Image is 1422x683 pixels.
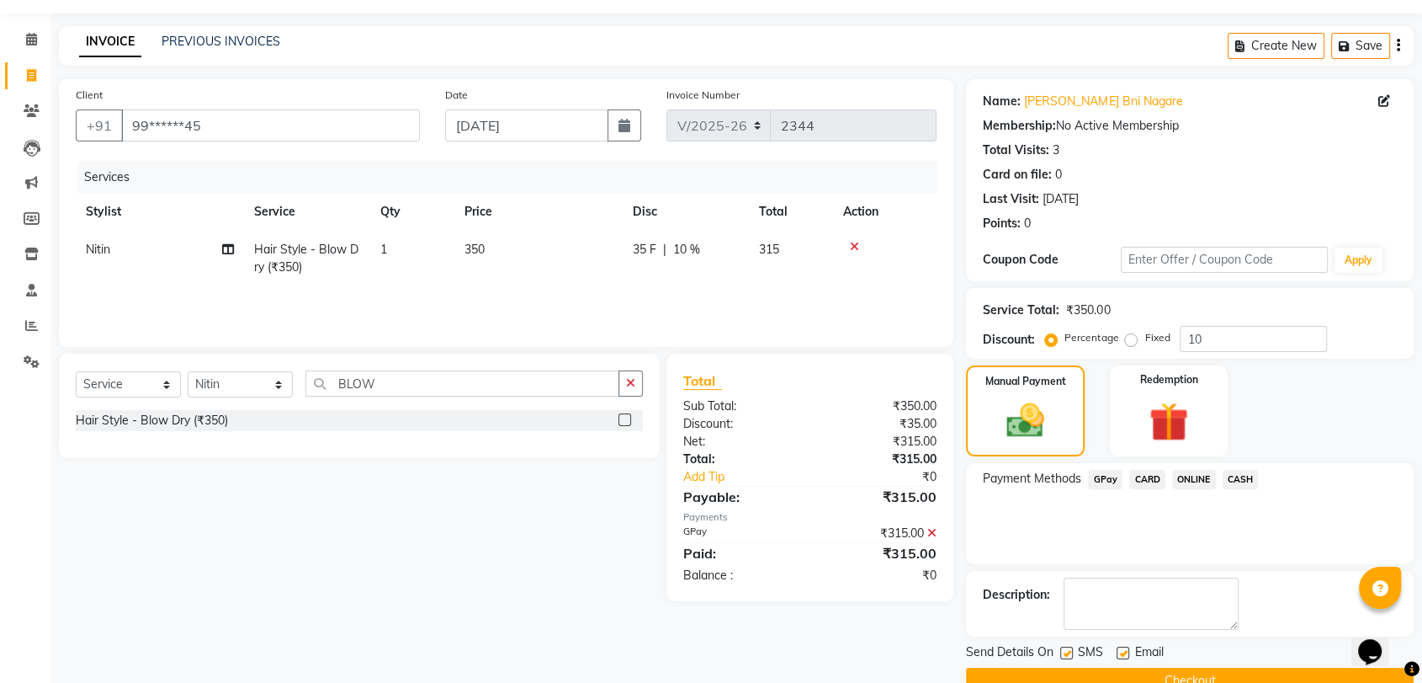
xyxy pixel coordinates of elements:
th: Qty [370,193,454,231]
span: CASH [1223,470,1259,489]
div: Membership: [983,117,1056,135]
div: ₹315.00 [810,525,950,542]
div: Balance : [671,567,810,584]
button: +91 [76,109,123,141]
label: Date [445,88,468,103]
span: Total [683,372,722,390]
span: CARD [1129,470,1165,489]
th: Action [833,193,937,231]
div: Name: [983,93,1021,110]
span: GPay [1088,470,1122,489]
div: 0 [1024,215,1031,232]
input: Search by Name/Mobile/Email/Code [121,109,420,141]
span: 315 [759,242,779,257]
div: Card on file: [983,166,1052,184]
span: 350 [464,242,485,257]
input: Enter Offer / Coupon Code [1121,247,1328,273]
img: _cash.svg [995,399,1055,442]
span: Email [1134,643,1163,664]
div: ₹350.00 [810,398,950,415]
div: No Active Membership [983,117,1397,135]
div: ₹315.00 [810,433,950,451]
div: ₹315.00 [810,451,950,468]
label: Redemption [1139,372,1197,387]
span: 35 F [633,241,656,259]
div: GPay [671,525,810,542]
iframe: chat widget [1351,616,1405,666]
div: Paid: [671,543,810,563]
div: Sub Total: [671,398,810,415]
span: SMS [1078,643,1103,664]
div: [DATE] [1043,190,1079,208]
th: Disc [623,193,749,231]
div: Description: [983,586,1050,604]
th: Service [244,193,370,231]
div: ₹0 [810,567,950,584]
th: Total [749,193,833,231]
button: Save [1331,33,1390,59]
span: | [663,241,666,259]
span: 10 % [673,241,700,259]
div: Total Visits: [983,141,1049,159]
div: Discount: [671,415,810,433]
div: ₹315.00 [810,543,950,563]
span: Payment Methods [983,470,1081,488]
a: PREVIOUS INVOICES [162,34,280,49]
div: Last Visit: [983,190,1039,208]
div: Payments [683,510,937,525]
div: Points: [983,215,1021,232]
button: Create New [1228,33,1324,59]
div: Net: [671,433,810,451]
label: Invoice Number [666,88,740,103]
input: Search or Scan [305,371,619,397]
div: ₹350.00 [1066,301,1110,319]
a: Add Tip [671,468,833,486]
span: Nitin [86,242,110,257]
div: ₹0 [833,468,949,486]
span: Send Details On [966,643,1053,664]
div: ₹315.00 [810,487,950,507]
div: Coupon Code [983,251,1121,269]
button: Apply [1334,248,1382,273]
th: Stylist [76,193,244,231]
img: _gift.svg [1137,398,1200,446]
span: 1 [380,242,387,257]
div: Services [77,162,949,193]
div: Total: [671,451,810,468]
div: Payable: [671,487,810,507]
div: Hair Style - Blow Dry (₹350) [76,412,228,430]
div: Discount: [983,331,1035,349]
span: ONLINE [1172,470,1216,489]
label: Manual Payment [985,374,1066,389]
a: [PERSON_NAME] Bni Nagare [1024,93,1182,110]
th: Price [454,193,623,231]
label: Fixed [1144,330,1170,345]
span: Hair Style - Blow Dry (₹350) [254,242,358,275]
div: ₹35.00 [810,415,950,433]
label: Client [76,88,103,103]
div: Service Total: [983,301,1059,319]
a: INVOICE [79,27,141,57]
div: 0 [1055,166,1062,184]
div: 3 [1053,141,1059,159]
label: Percentage [1064,330,1118,345]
